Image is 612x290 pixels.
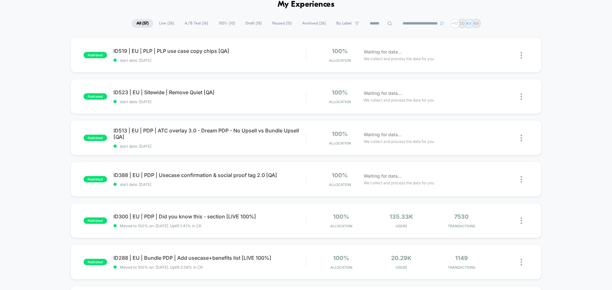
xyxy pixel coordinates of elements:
img: close [521,176,522,183]
span: 100% [332,172,348,179]
span: Allocation [329,141,351,145]
img: end [440,21,444,25]
span: TRANSACTIONS [433,224,490,228]
span: 20.29k [391,255,412,261]
p: DD [459,21,465,26]
span: Moved to 100% on: [DATE] . Uplift: 1.41% in CR [120,223,201,228]
span: Allocation [329,58,351,63]
img: close [521,52,522,59]
span: 135.33k [390,213,413,220]
span: 1149 [455,255,468,261]
span: Users [373,265,430,270]
span: published [84,217,107,224]
div: + 17 [450,19,460,28]
span: published [84,176,107,182]
img: close [521,135,522,141]
img: close [521,93,522,100]
span: TRANSACTIONS [433,265,490,270]
span: ID300 | EU | PDP | Did you know this - section [LIVE 100%] [113,213,306,220]
img: close [521,217,522,224]
span: start date: [DATE] [113,144,306,149]
span: ID513 | EU | PDP | ATC overlay 3.0 - Dream PDP - No Upsell vs Bundle Upsell [QA] [113,127,306,140]
span: published [84,259,107,265]
span: 7530 [454,213,469,220]
span: We collect and process the data for you [364,56,434,62]
span: Allocation [329,182,351,187]
span: Allocation [330,265,352,270]
span: ID288 | EU | Bundle PDP | Add usecase+benefits list [LIVE 100%] [113,255,306,261]
span: ID523 | EU | Sitewide | Remove Quiet [QA] [113,89,306,95]
span: 100% [333,213,349,220]
span: 100% [332,48,348,54]
span: Archived ( 26 ) [297,19,331,28]
img: close [521,259,522,265]
span: Waiting for data... [364,131,402,138]
span: Moved to 100% on: [DATE] . Uplift: 2.08% in CR [120,265,203,270]
span: 100% [333,255,349,261]
span: ID519 | EU | PLP | PLP use case copy chips [QA] [113,48,306,54]
span: 100% ( 10 ) [214,19,240,28]
span: 100% [332,89,348,96]
p: KV [466,21,471,26]
span: A/B Test ( 16 ) [180,19,213,28]
span: All ( 57 ) [132,19,153,28]
span: We collect and process the data for you [364,180,434,186]
span: Waiting for data... [364,48,402,55]
span: start date: [DATE] [113,99,306,104]
span: We collect and process the data for you [364,97,434,103]
span: We collect and process the data for you [364,138,434,145]
span: ID388 | EU | PDP | Usecase confirmation & social proof tag 2.0 [QA] [113,172,306,178]
span: Waiting for data... [364,90,402,97]
span: Draft ( 18 ) [241,19,266,28]
span: Paused ( 13 ) [267,19,296,28]
span: By Label [336,21,352,26]
span: Live ( 26 ) [154,19,179,28]
span: Users [373,224,430,228]
span: start date: [DATE] [113,182,306,187]
span: start date: [DATE] [113,58,306,63]
span: Allocation [329,100,351,104]
span: published [84,93,107,100]
span: 100% [332,131,348,137]
p: AW [473,21,479,26]
span: Allocation [330,224,352,228]
span: published [84,135,107,141]
span: Waiting for data... [364,173,402,180]
span: published [84,52,107,58]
